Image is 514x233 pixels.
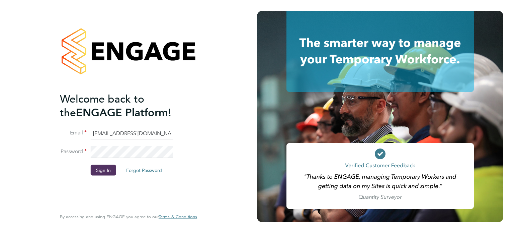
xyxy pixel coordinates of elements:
button: Sign In [91,165,116,175]
label: Password [60,148,87,155]
span: Welcome back to the [60,92,144,119]
h2: ENGAGE Platform! [60,92,190,119]
span: Terms & Conditions [159,214,197,220]
button: Forgot Password [121,165,167,175]
span: By accessing and using ENGAGE you agree to our [60,214,197,220]
label: Email [60,129,87,136]
a: Terms & Conditions [159,214,197,220]
input: Enter your work email... [91,127,173,139]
